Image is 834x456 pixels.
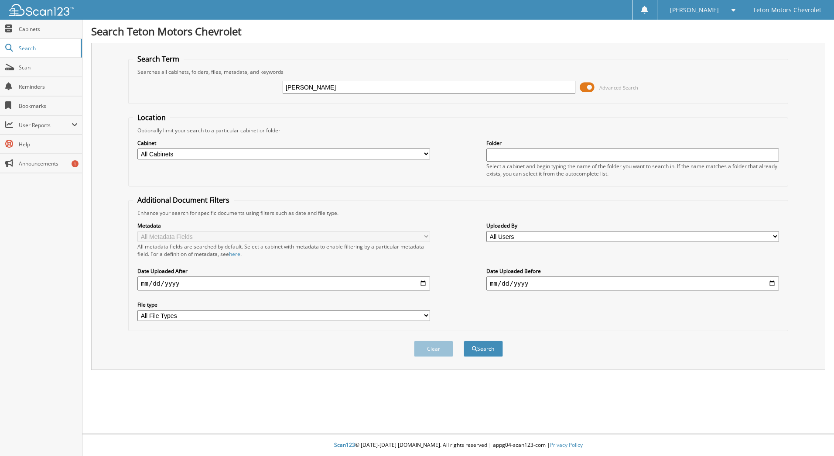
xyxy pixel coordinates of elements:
span: User Reports [19,121,72,129]
span: Scan [19,64,78,71]
span: [PERSON_NAME] [670,7,719,13]
span: Search [19,45,76,52]
label: Cabinet [137,139,430,147]
button: Search [464,341,503,357]
input: start [137,276,430,290]
span: Announcements [19,160,78,167]
span: Help [19,141,78,148]
span: Scan123 [334,441,355,449]
span: Advanced Search [599,84,638,91]
a: here [229,250,240,258]
a: Privacy Policy [550,441,583,449]
legend: Location [133,113,170,122]
span: Teton Motors Chevrolet [753,7,821,13]
div: Enhance your search for specific documents using filters such as date and file type. [133,209,783,217]
label: Folder [486,139,779,147]
div: Select a cabinet and begin typing the name of the folder you want to search in. If the name match... [486,162,779,177]
div: 1 [72,160,79,167]
legend: Additional Document Filters [133,195,234,205]
div: All metadata fields are searched by default. Select a cabinet with metadata to enable filtering b... [137,243,430,258]
div: Optionally limit your search to a particular cabinet or folder [133,127,783,134]
div: © [DATE]-[DATE] [DOMAIN_NAME]. All rights reserved | appg04-scan123-com | [82,435,834,456]
h1: Search Teton Motors Chevrolet [91,24,825,38]
label: Date Uploaded Before [486,267,779,275]
button: Clear [414,341,453,357]
label: Metadata [137,222,430,229]
input: end [486,276,779,290]
div: Searches all cabinets, folders, files, metadata, and keywords [133,68,783,76]
span: Reminders [19,83,78,90]
img: scan123-logo-white.svg [9,4,74,16]
span: Bookmarks [19,102,78,110]
label: Uploaded By [486,222,779,229]
legend: Search Term [133,54,184,64]
label: File type [137,301,430,308]
label: Date Uploaded After [137,267,430,275]
span: Cabinets [19,25,78,33]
